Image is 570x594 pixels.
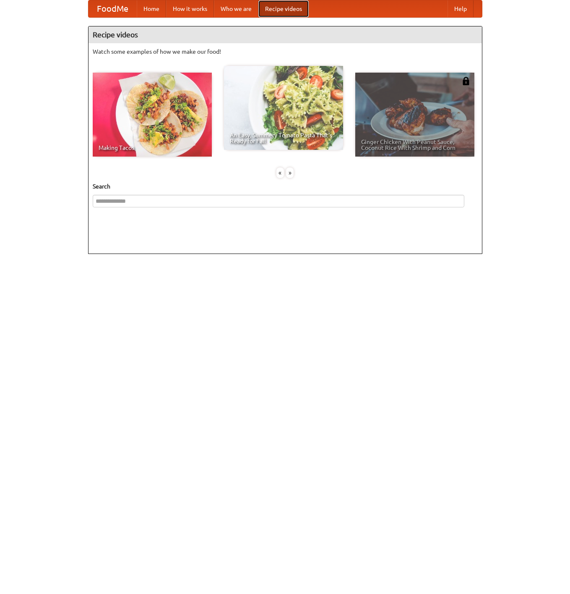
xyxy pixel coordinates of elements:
a: Who we are [214,0,258,17]
a: FoodMe [88,0,137,17]
a: Making Tacos [93,73,212,157]
h4: Recipe videos [88,26,482,43]
a: Home [137,0,166,17]
a: An Easy, Summery Tomato Pasta That's Ready for Fall [224,66,343,150]
div: » [286,167,294,178]
img: 483408.png [462,77,470,85]
div: « [276,167,284,178]
a: Recipe videos [258,0,309,17]
a: How it works [166,0,214,17]
h5: Search [93,182,478,191]
span: Making Tacos [99,145,206,151]
p: Watch some examples of how we make our food! [93,47,478,56]
a: Help [448,0,474,17]
span: An Easy, Summery Tomato Pasta That's Ready for Fall [230,132,337,144]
